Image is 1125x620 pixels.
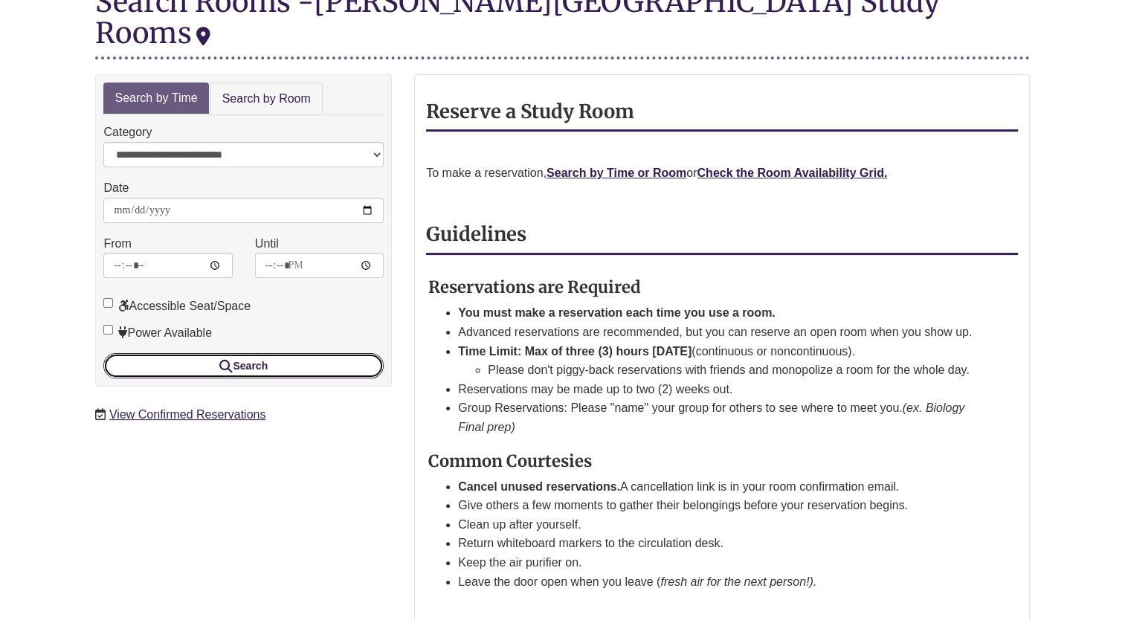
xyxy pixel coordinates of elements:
[426,222,526,246] strong: Guidelines
[488,361,981,380] li: Please don't piggy-back reservations with friends and monopolize a room for the whole day.
[428,451,592,471] strong: Common Courtesies
[255,234,279,254] label: Until
[458,345,692,358] strong: Time Limit: Max of three (3) hours [DATE]
[458,401,964,433] em: (ex. Biology Final prep)
[109,408,265,421] a: View Confirmed Reservations
[458,496,981,515] li: Give others a few moments to gather their belongings before your reservation begins.
[103,323,212,343] label: Power Available
[547,167,686,179] a: Search by Time or Room
[458,572,981,592] li: Leave the door open when you leave (
[103,298,113,308] input: Accessible Seat/Space
[458,553,981,572] li: Keep the air purifier on.
[103,123,152,142] label: Category
[458,323,981,342] li: Advanced reservations are recommended, but you can reserve an open room when you show up.
[428,277,641,297] strong: Reservations are Required
[103,297,251,316] label: Accessible Seat/Space
[458,515,981,535] li: Clean up after yourself.
[458,534,981,553] li: Return whiteboard markers to the circulation desk.
[103,178,129,198] label: Date
[103,83,208,114] a: Search by Time
[426,100,634,123] strong: Reserve a Study Room
[458,380,981,399] li: Reservations may be made up to two (2) weeks out.
[458,480,620,493] strong: Cancel unused reservations.
[660,575,816,588] em: fresh air for the next person!).
[103,353,384,378] button: Search
[458,477,981,497] li: A cancellation link is in your room confirmation email.
[426,164,1017,183] p: To make a reservation, or
[103,234,131,254] label: From
[697,167,887,179] a: Check the Room Availability Grid.
[458,398,981,436] li: Group Reservations: Please "name" your group for others to see where to meet you.
[210,83,323,116] a: Search by Room
[458,306,776,319] strong: You must make a reservation each time you use a room.
[458,342,981,380] li: (continuous or noncontinuous).
[103,325,113,335] input: Power Available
